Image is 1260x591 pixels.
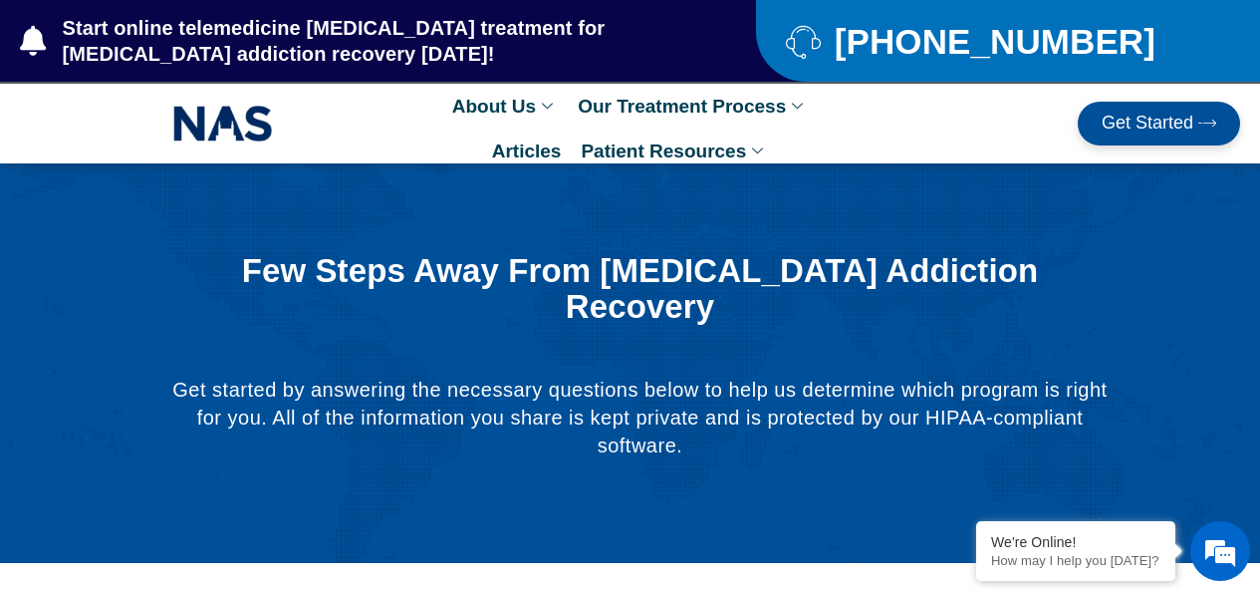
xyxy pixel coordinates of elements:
span: Start online telemedicine [MEDICAL_DATA] treatment for [MEDICAL_DATA] addiction recovery [DATE]! [58,15,677,67]
img: NAS_email_signature-removebg-preview.png [173,101,273,147]
a: About Us [442,84,568,129]
div: We're Online! [991,534,1160,550]
p: Get started by answering the necessary questions below to help us determine which program is righ... [161,376,1119,459]
a: Our Treatment Process [568,84,818,129]
a: Start online telemedicine [MEDICAL_DATA] treatment for [MEDICAL_DATA] addiction recovery [DATE]! [20,15,676,67]
p: How may I help you today? [991,553,1160,568]
span: Get Started [1102,114,1193,134]
a: Articles [482,129,572,173]
span: [PHONE_NUMBER] [830,29,1155,54]
h1: Few Steps Away From [MEDICAL_DATA] Addiction Recovery [211,253,1069,326]
a: Get Started [1078,102,1240,146]
a: [PHONE_NUMBER] [786,24,1210,59]
a: Patient Resources [571,129,778,173]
